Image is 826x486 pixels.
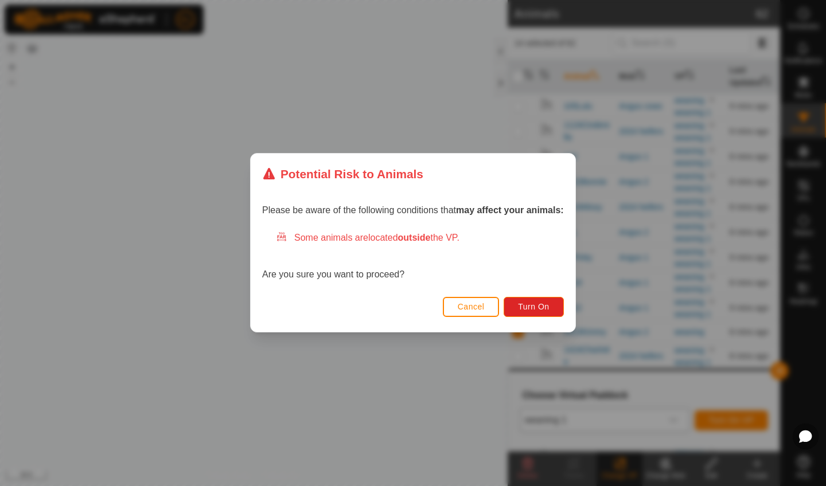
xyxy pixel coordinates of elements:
span: Turn On [519,303,550,312]
button: Cancel [443,297,500,317]
div: Some animals are [276,232,564,245]
strong: outside [398,233,431,243]
div: Potential Risk to Animals [262,165,423,183]
button: Turn On [504,297,564,317]
strong: may affect your animals: [456,206,564,215]
span: located the VP. [368,233,459,243]
span: Cancel [458,303,485,312]
span: Please be aware of the following conditions that [262,206,564,215]
div: Are you sure you want to proceed? [262,232,564,282]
